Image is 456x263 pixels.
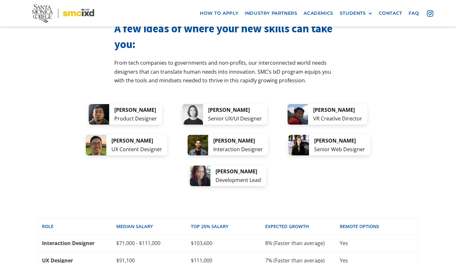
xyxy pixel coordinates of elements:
p: From tech companies to governments and non-profits, our interconnected world needs designers that... [114,59,342,85]
div: Interaction Designer [213,145,263,154]
div: Product Designer [114,114,157,123]
div: [PERSON_NAME] [114,106,157,114]
div: VR Creative Director [313,114,362,123]
div: STUDENTS [340,11,372,16]
div: [PERSON_NAME] [216,167,261,176]
div: Senior Web Designer [314,145,365,154]
div: $103,600 [191,240,265,247]
img: Santa Monica College - SMC IxD logo [32,4,94,22]
div: [PERSON_NAME] [213,136,263,145]
div: Development Lead [216,176,261,185]
a: faq [405,7,422,19]
div: [PERSON_NAME] [208,106,262,114]
div: Role [42,223,117,230]
div: 8% (Faster than average) [265,240,340,247]
div: REMOTE OPTIONS [340,223,414,230]
div: $71,000 - $111,000 [116,240,191,247]
div: [PERSON_NAME] [314,136,365,145]
img: icon - instagram [427,10,433,17]
a: industry partners [241,7,300,19]
div: Median SALARY [116,223,191,230]
div: [PERSON_NAME] [313,106,362,114]
div: EXPECTED GROWTH [265,223,340,230]
div: UX Content Designer [111,145,162,154]
div: Senior UX/UI Designer [208,114,262,123]
div: [PERSON_NAME] [111,136,162,145]
a: Academics [300,7,336,19]
div: Interaction Designer [42,240,117,247]
a: contact [376,7,405,19]
div: Yes [340,240,414,247]
div: top 25% SALARY [191,223,265,230]
h3: A few ideas of where your new skills can take you: [114,21,342,52]
div: STUDENTS [340,11,366,16]
a: how to apply [197,7,241,19]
